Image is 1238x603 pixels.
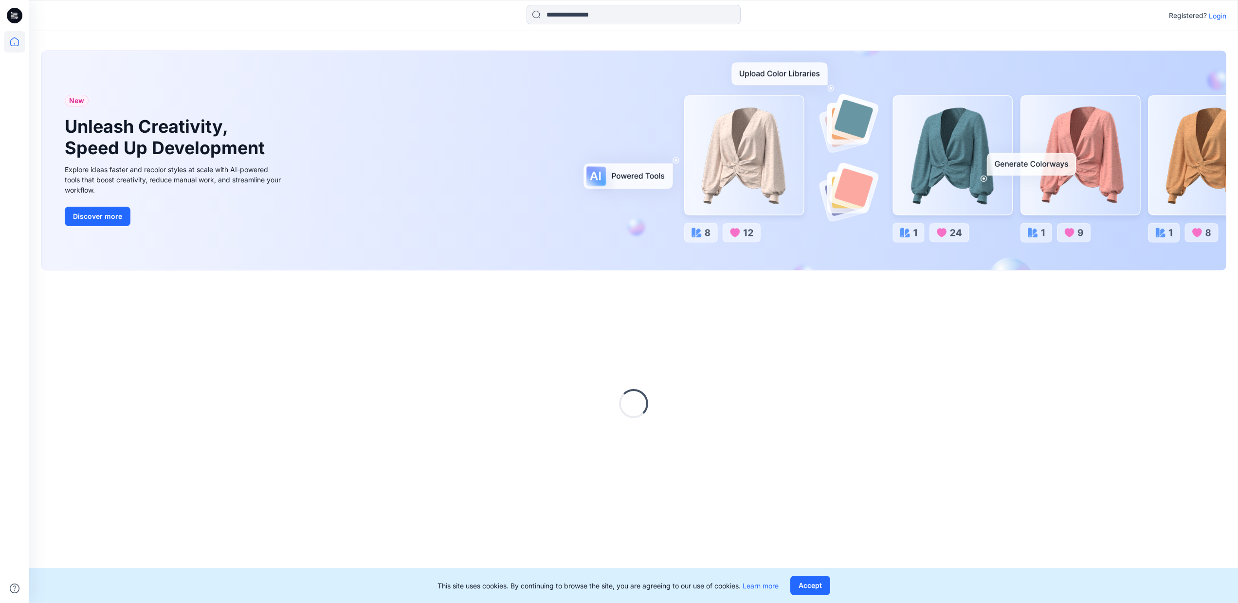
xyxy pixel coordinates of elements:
[65,207,130,226] button: Discover more
[69,95,84,106] span: New
[1209,11,1226,21] p: Login
[65,164,284,195] div: Explore ideas faster and recolor styles at scale with AI-powered tools that boost creativity, red...
[65,207,284,226] a: Discover more
[743,582,779,590] a: Learn more
[1169,10,1207,21] p: Registered?
[65,116,269,158] h1: Unleash Creativity, Speed Up Development
[790,576,830,595] button: Accept
[437,581,779,591] p: This site uses cookies. By continuing to browse the site, you are agreeing to our use of cookies.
